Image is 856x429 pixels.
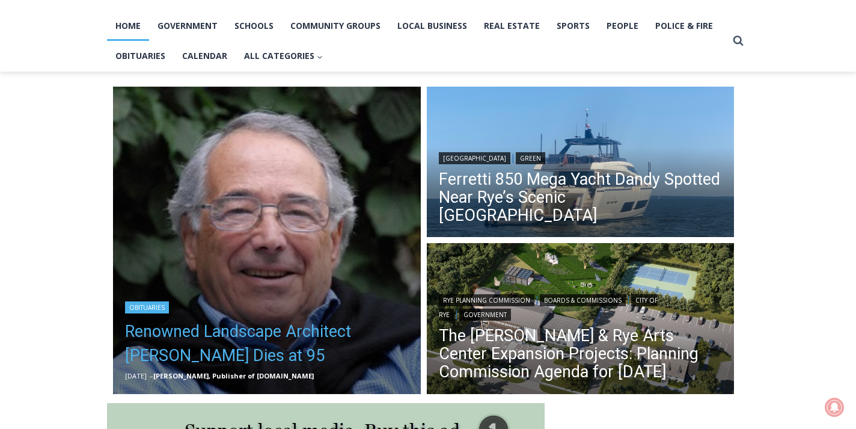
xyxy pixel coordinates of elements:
button: View Search Form [727,30,749,52]
a: Read More Renowned Landscape Architect Peter Rolland Dies at 95 [113,87,421,395]
a: Community Groups [282,11,389,41]
a: Green [516,152,545,164]
a: Police & Fire [647,11,721,41]
a: Government [149,11,226,41]
div: | [439,150,723,164]
span: Intern @ [DOMAIN_NAME] [314,120,557,147]
time: [DATE] [125,371,147,380]
button: Child menu of All Categories [236,41,331,71]
a: Rye Planning Commission [439,294,534,306]
nav: Primary Navigation [107,11,727,72]
a: The [PERSON_NAME] & Rye Arts Center Expansion Projects: Planning Commission Agenda for [DATE] [439,327,723,381]
a: City of Rye [439,294,658,321]
img: (PHOTO: The Rye Arts Center has developed a conceptual plan and renderings for the development of... [427,243,735,397]
a: Home [107,11,149,41]
div: "We would have speakers with experience in local journalism speak to us about their experiences a... [304,1,568,117]
a: Ferretti 850 Mega Yacht Dandy Spotted Near Rye’s Scenic [GEOGRAPHIC_DATA] [439,170,723,224]
a: Book [PERSON_NAME]'s Good Humor for Your Event [357,4,434,55]
a: Government [459,309,511,321]
div: | | | [439,292,723,321]
img: (PHOTO: The 85' foot luxury yacht Dandy was parked just off Rye on Friday, August 8, 2025.) [427,87,735,241]
a: Read More Ferretti 850 Mega Yacht Dandy Spotted Near Rye’s Scenic Parsonage Point [427,87,735,241]
a: Open Tues. - Sun. [PHONE_NUMBER] [1,121,121,150]
img: Obituary - Peter George Rolland [113,87,421,395]
a: [PERSON_NAME], Publisher of [DOMAIN_NAME] [153,371,314,380]
div: "[PERSON_NAME]'s draw is the fine variety of pristine raw fish kept on hand" [124,75,177,144]
a: People [598,11,647,41]
a: Local Business [389,11,475,41]
a: Intern @ [DOMAIN_NAME] [289,117,582,150]
span: Open Tues. - Sun. [PHONE_NUMBER] [4,124,118,170]
a: Calendar [174,41,236,71]
h4: Book [PERSON_NAME]'s Good Humor for Your Event [366,13,418,46]
a: Read More The Osborn & Rye Arts Center Expansion Projects: Planning Commission Agenda for Tuesday... [427,243,735,397]
a: [GEOGRAPHIC_DATA] [439,152,510,164]
span: – [150,371,153,380]
div: Available for Private Home, Business, Club or Other Events [79,16,297,39]
a: Sports [548,11,598,41]
a: Boards & Commissions [540,294,626,306]
a: Renowned Landscape Architect [PERSON_NAME] Dies at 95 [125,319,409,368]
a: Schools [226,11,282,41]
a: Obituaries [125,301,169,313]
a: Real Estate [475,11,548,41]
a: Obituaries [107,41,174,71]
